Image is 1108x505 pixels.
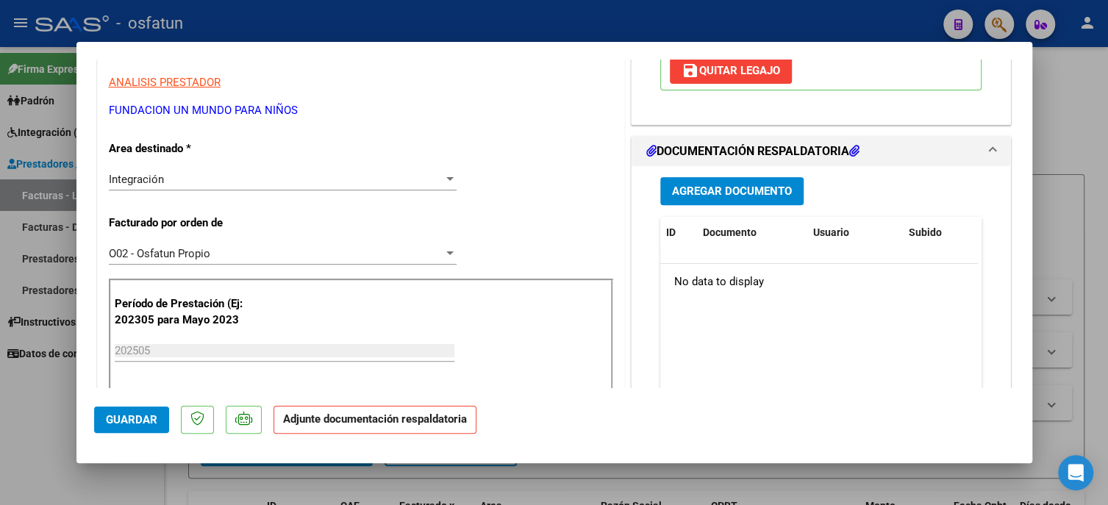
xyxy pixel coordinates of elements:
[909,226,942,238] span: Subido
[666,226,676,238] span: ID
[697,217,807,248] datatable-header-cell: Documento
[94,406,169,433] button: Guardar
[109,247,210,260] span: O02 - Osfatun Propio
[660,177,804,204] button: Agregar Documento
[682,62,699,79] mat-icon: save
[807,217,903,248] datatable-header-cell: Usuario
[670,57,792,84] button: Quitar Legajo
[109,140,260,157] p: Area destinado *
[109,102,613,119] p: FUNDACION UN MUNDO PARA NIÑOS
[115,296,262,329] p: Período de Prestación (Ej: 202305 para Mayo 2023
[703,226,757,238] span: Documento
[903,217,976,248] datatable-header-cell: Subido
[660,264,978,301] div: No data to display
[660,217,697,248] datatable-header-cell: ID
[813,226,849,238] span: Usuario
[646,143,859,160] h1: DOCUMENTACIÓN RESPALDATORIA
[109,215,260,232] p: Facturado por orden de
[976,217,1050,248] datatable-header-cell: Acción
[283,412,467,426] strong: Adjunte documentación respaldatoria
[632,137,1011,166] mat-expansion-panel-header: DOCUMENTACIÓN RESPALDATORIA
[632,166,1011,471] div: DOCUMENTACIÓN RESPALDATORIA
[115,386,607,403] p: Una vez que se asoció a un legajo aprobado no se puede cambiar el período de prestación.
[109,76,221,89] span: ANALISIS PRESTADOR
[682,64,780,77] span: Quitar Legajo
[106,413,157,426] span: Guardar
[109,173,164,186] span: Integración
[672,185,792,198] span: Agregar Documento
[1058,455,1093,490] div: Open Intercom Messenger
